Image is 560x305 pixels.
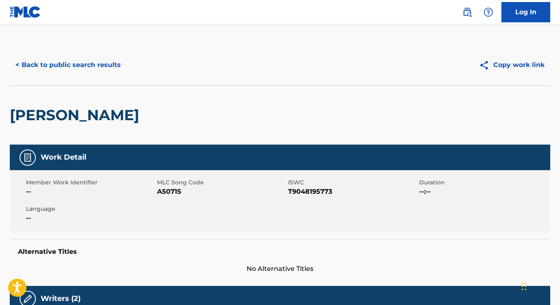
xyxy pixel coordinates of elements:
img: search [462,7,472,17]
span: --:-- [419,187,548,197]
h5: Alternative Titles [18,248,542,256]
span: A5071S [157,187,286,197]
h2: [PERSON_NAME] [10,106,143,124]
a: Log In [501,2,550,22]
span: Language [26,205,155,213]
img: Copy work link [479,60,493,70]
span: -- [26,187,155,197]
span: MLC Song Code [157,178,286,187]
iframe: Chat Widget [519,266,560,305]
h5: Work Detail [41,153,86,162]
span: No Alternative Titles [10,264,550,274]
span: ISWC [288,178,417,187]
img: help [483,7,493,17]
h5: Writers (2) [41,294,81,303]
div: Glisser [522,274,527,299]
span: Duration [419,178,548,187]
button: < Back to public search results [10,55,127,75]
button: Copy work link [473,55,550,75]
span: -- [26,213,155,223]
a: Public Search [459,4,475,20]
div: Help [480,4,497,20]
span: Member Work Identifier [26,178,155,187]
img: Work Detail [23,153,33,162]
img: MLC Logo [10,6,41,18]
div: Widget de chat [519,266,560,305]
img: Writers [23,294,33,304]
span: T9048195773 [288,187,417,197]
